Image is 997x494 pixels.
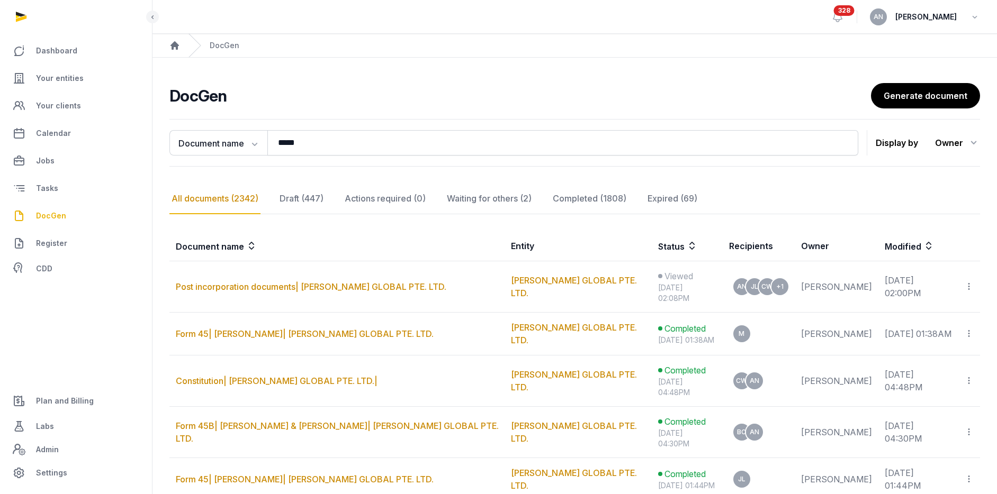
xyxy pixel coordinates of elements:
h2: DocGen [169,86,871,105]
nav: Breadcrumb [152,34,997,58]
span: CW [761,283,773,290]
span: Settings [36,466,67,479]
a: CDD [8,258,143,279]
span: [PERSON_NAME] [895,11,957,23]
div: DocGen [210,40,239,51]
div: Actions required (0) [343,184,428,214]
td: [PERSON_NAME] [795,355,878,407]
a: Jobs [8,148,143,173]
th: Modified [878,231,980,261]
a: Calendar [8,121,143,146]
td: [PERSON_NAME] [795,261,878,313]
a: Labs [8,414,143,439]
a: Your clients [8,93,143,118]
div: [DATE] 04:48PM [658,377,716,398]
p: Display by [876,134,918,151]
th: Status [652,231,723,261]
a: Generate document [871,83,980,108]
a: [PERSON_NAME] GLOBAL PTE. LTD. [511,468,637,491]
span: BC [737,429,746,435]
span: Completed [664,415,706,428]
span: CW [736,378,747,384]
span: Your entities [36,72,84,85]
button: Document name [169,130,267,155]
a: [PERSON_NAME] GLOBAL PTE. LTD. [511,369,637,392]
div: [DATE] 04:30PM [658,428,716,449]
a: Register [8,231,143,256]
a: Admin [8,439,143,460]
span: Calendar [36,127,71,140]
div: Completed (1808) [551,184,628,214]
span: Labs [36,420,54,433]
td: [PERSON_NAME] [795,313,878,355]
button: AN [870,8,887,25]
a: DocGen [8,203,143,228]
th: Entity [505,231,652,261]
span: DocGen [36,209,66,222]
a: Plan and Billing [8,388,143,414]
span: Completed [664,364,706,377]
span: AN [750,378,759,384]
div: Waiting for others (2) [445,184,534,214]
a: Form 45| [PERSON_NAME]| [PERSON_NAME] GLOBAL PTE. LTD. [176,474,434,484]
a: Settings [8,460,143,486]
a: Dashboard [8,38,143,63]
span: 328 [834,5,855,16]
span: Completed [664,322,706,335]
a: Tasks [8,176,143,201]
span: Admin [36,443,59,456]
span: JL [738,476,745,482]
th: Recipients [723,231,795,261]
td: [DATE] 01:38AM [878,313,958,355]
div: Owner [935,134,980,151]
a: [PERSON_NAME] GLOBAL PTE. LTD. [511,420,637,444]
a: [PERSON_NAME] GLOBAL PTE. LTD. [511,322,637,345]
div: [DATE] 01:44PM [658,480,716,491]
span: AN [737,283,747,290]
th: Document name [169,231,505,261]
div: All documents (2342) [169,184,261,214]
span: JL [751,283,758,290]
div: Draft (447) [277,184,326,214]
th: Owner [795,231,878,261]
a: Constitution| [PERSON_NAME] GLOBAL PTE. LTD.| [176,376,378,386]
a: [PERSON_NAME] GLOBAL PTE. LTD. [511,275,637,298]
nav: Tabs [169,184,980,214]
a: Form 45B| [PERSON_NAME] & [PERSON_NAME]| [PERSON_NAME] GLOBAL PTE. LTD. [176,420,499,444]
td: [DATE] 04:48PM [878,355,958,407]
span: Completed [664,468,706,480]
div: [DATE] 01:38AM [658,335,716,345]
span: AN [750,429,759,435]
span: CDD [36,262,52,275]
span: M [739,331,744,337]
td: [DATE] 04:30PM [878,407,958,458]
a: Your entities [8,66,143,91]
span: AN [874,14,883,20]
td: [DATE] 02:00PM [878,261,958,313]
span: Register [36,237,67,250]
span: Jobs [36,154,55,167]
span: Tasks [36,182,58,195]
td: [PERSON_NAME] [795,407,878,458]
span: Viewed [664,270,693,282]
a: Form 45| [PERSON_NAME]| [PERSON_NAME] GLOBAL PTE. LTD. [176,328,434,339]
span: Your clients [36,99,81,112]
a: Post incorporation documents| [PERSON_NAME] GLOBAL PTE. LTD. [176,281,446,292]
div: Expired (69) [645,184,699,214]
span: Plan and Billing [36,395,94,407]
div: [DATE] 02:08PM [658,282,716,304]
span: Dashboard [36,44,77,57]
span: +1 [776,283,784,290]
